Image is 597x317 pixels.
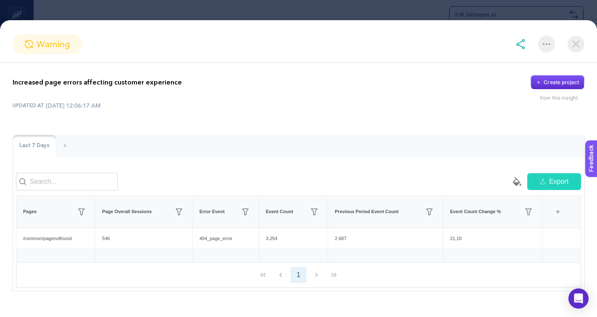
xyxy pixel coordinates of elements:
[102,208,152,215] span: Page Overall Sessions
[95,228,192,249] div: 546
[549,203,556,221] div: 6 items selected
[544,79,579,86] div: Create project
[37,38,70,50] span: warning
[46,101,101,110] time: [DATE] 12:06:17 AM
[543,43,550,45] img: More options
[5,3,32,9] span: Feedback
[527,173,581,190] button: Export
[540,95,584,101] div: from this insight
[13,102,44,109] span: UPDATED AT
[515,39,526,49] img: share
[13,135,56,157] div: Last 7 Days
[16,173,118,190] input: Search...
[443,228,542,249] div: 21,10
[450,208,501,215] span: Event Count Change %
[531,75,584,90] button: Create project
[56,135,74,157] div: +
[291,267,307,283] button: 1
[200,208,225,215] span: Error Event
[25,40,33,48] img: warning
[568,36,584,53] img: close-dialog
[16,228,95,249] div: /common/pagenotfound
[23,208,37,215] span: Pages
[568,288,589,309] div: Open Intercom Messenger
[328,228,443,249] div: 2.687
[13,77,182,87] p: Increased page errors affecting customer experience
[259,228,328,249] div: 3.254
[549,177,568,187] span: Export
[266,208,293,215] span: Event Count
[193,228,259,249] div: 404_page_error
[550,203,566,221] div: +
[335,208,399,215] span: Previous Period Event Count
